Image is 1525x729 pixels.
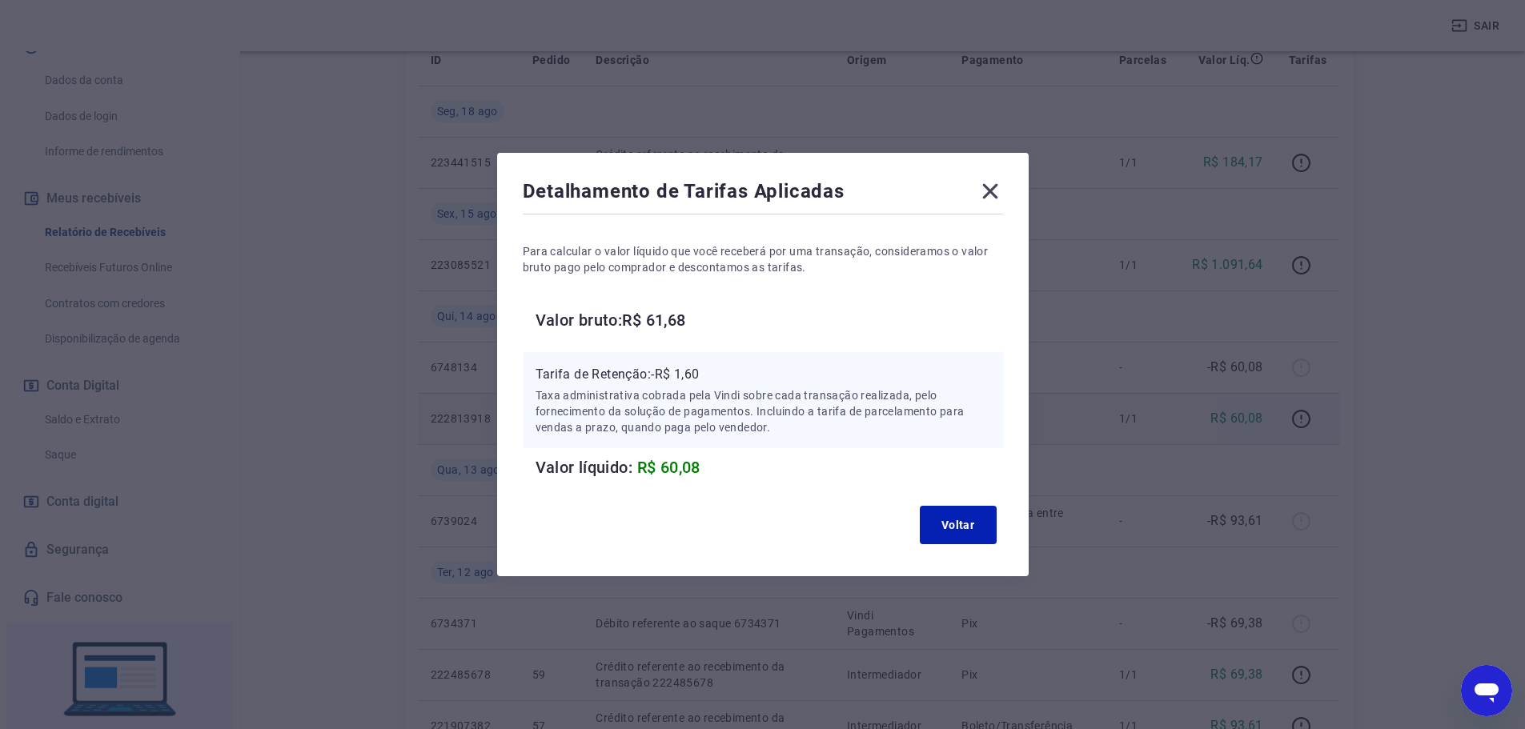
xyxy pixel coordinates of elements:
[536,455,1003,480] h6: Valor líquido:
[637,458,700,477] span: R$ 60,08
[536,365,990,384] p: Tarifa de Retenção: -R$ 1,60
[523,243,1003,275] p: Para calcular o valor líquido que você receberá por uma transação, consideramos o valor bruto pag...
[536,307,1003,333] h6: Valor bruto: R$ 61,68
[523,178,1003,210] div: Detalhamento de Tarifas Aplicadas
[536,387,990,435] p: Taxa administrativa cobrada pela Vindi sobre cada transação realizada, pelo fornecimento da soluç...
[920,506,997,544] button: Voltar
[1461,665,1512,716] iframe: Botão para abrir a janela de mensagens, conversa em andamento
